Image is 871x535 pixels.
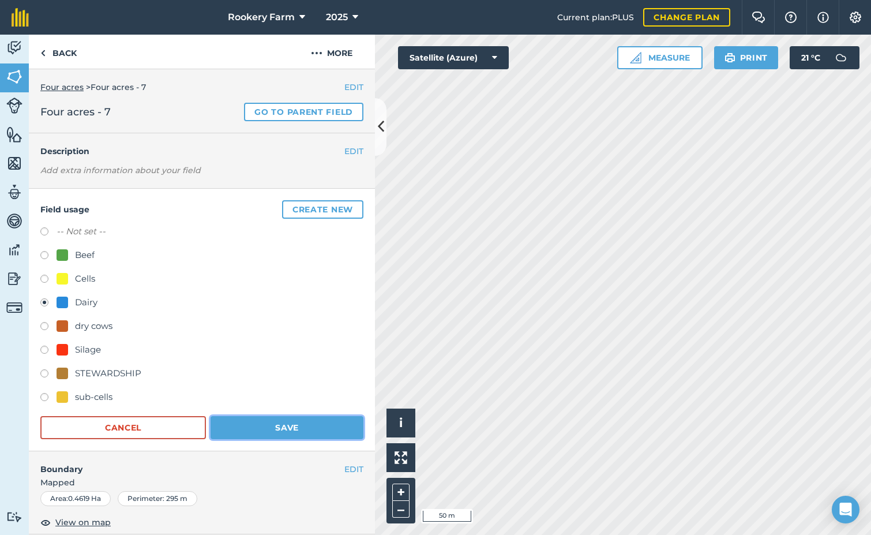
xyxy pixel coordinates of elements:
img: svg+xml;base64,PD94bWwgdmVyc2lvbj0iMS4wIiBlbmNvZGluZz0idXRmLTgiPz4KPCEtLSBHZW5lcmF0b3I6IEFkb2JlIE... [6,300,22,316]
img: svg+xml;base64,PHN2ZyB4bWxucz0iaHR0cDovL3d3dy53My5vcmcvMjAwMC9zdmciIHdpZHRoPSIxOCIgaGVpZ2h0PSIyNC... [40,515,51,529]
img: svg+xml;base64,PD94bWwgdmVyc2lvbj0iMS4wIiBlbmNvZGluZz0idXRmLTgiPz4KPCEtLSBHZW5lcmF0b3I6IEFkb2JlIE... [6,184,22,201]
button: i [386,409,415,437]
img: svg+xml;base64,PD94bWwgdmVyc2lvbj0iMS4wIiBlbmNvZGluZz0idXRmLTgiPz4KPCEtLSBHZW5lcmF0b3I6IEFkb2JlIE... [6,511,22,522]
div: Silage [75,343,101,357]
span: Four acres - 7 [40,104,111,120]
img: svg+xml;base64,PHN2ZyB4bWxucz0iaHR0cDovL3d3dy53My5vcmcvMjAwMC9zdmciIHdpZHRoPSIxNyIgaGVpZ2h0PSIxNy... [817,10,829,24]
div: STEWARDSHIP [75,366,141,380]
span: View on map [55,516,111,529]
img: svg+xml;base64,PD94bWwgdmVyc2lvbj0iMS4wIiBlbmNvZGluZz0idXRmLTgiPz4KPCEtLSBHZW5lcmF0b3I6IEFkb2JlIE... [6,212,22,230]
button: Satellite (Azure) [398,46,509,69]
button: – [392,501,410,518]
div: Cells [75,272,95,286]
span: Current plan : PLUS [557,11,634,24]
img: fieldmargin Logo [12,8,29,27]
a: Back [29,35,88,69]
button: View on map [40,515,111,529]
button: EDIT [344,145,363,158]
h4: Description [40,145,363,158]
span: i [399,416,403,430]
button: + [392,484,410,501]
img: svg+xml;base64,PHN2ZyB4bWxucz0iaHR0cDovL3d3dy53My5vcmcvMjAwMC9zdmciIHdpZHRoPSIxOSIgaGVpZ2h0PSIyNC... [724,51,735,65]
img: svg+xml;base64,PD94bWwgdmVyc2lvbj0iMS4wIiBlbmNvZGluZz0idXRmLTgiPz4KPCEtLSBHZW5lcmF0b3I6IEFkb2JlIE... [6,270,22,287]
button: Save [211,416,363,439]
span: Rookery Farm [228,10,295,24]
span: 2025 [326,10,348,24]
div: dry cows [75,319,112,333]
img: svg+xml;base64,PHN2ZyB4bWxucz0iaHR0cDovL3d3dy53My5vcmcvMjAwMC9zdmciIHdpZHRoPSI1NiIgaGVpZ2h0PSI2MC... [6,68,22,85]
button: EDIT [344,463,363,476]
img: Four arrows, one pointing top left, one top right, one bottom right and the last bottom left [395,451,407,464]
button: Cancel [40,416,206,439]
label: -- Not set -- [57,225,106,238]
a: Change plan [643,8,730,27]
a: Go to parent field [244,103,363,121]
div: Perimeter : 295 m [118,491,197,506]
div: Beef [75,248,95,262]
button: Create new [282,200,363,219]
h4: Boundary [29,451,344,476]
img: svg+xml;base64,PD94bWwgdmVyc2lvbj0iMS4wIiBlbmNvZGluZz0idXRmLTgiPz4KPCEtLSBHZW5lcmF0b3I6IEFkb2JlIE... [829,46,853,69]
img: svg+xml;base64,PHN2ZyB4bWxucz0iaHR0cDovL3d3dy53My5vcmcvMjAwMC9zdmciIHdpZHRoPSIyMCIgaGVpZ2h0PSIyNC... [311,46,322,60]
em: Add extra information about your field [40,165,201,175]
span: Mapped [29,476,375,489]
button: 21 °C [790,46,859,69]
img: svg+xml;base64,PD94bWwgdmVyc2lvbj0iMS4wIiBlbmNvZGluZz0idXRmLTgiPz4KPCEtLSBHZW5lcmF0b3I6IEFkb2JlIE... [6,98,22,114]
div: Area : 0.4619 Ha [40,491,111,506]
img: A question mark icon [784,12,798,23]
img: svg+xml;base64,PHN2ZyB4bWxucz0iaHR0cDovL3d3dy53My5vcmcvMjAwMC9zdmciIHdpZHRoPSI5IiBoZWlnaHQ9IjI0Ii... [40,46,46,60]
button: More [288,35,375,69]
img: svg+xml;base64,PD94bWwgdmVyc2lvbj0iMS4wIiBlbmNvZGluZz0idXRmLTgiPz4KPCEtLSBHZW5lcmF0b3I6IEFkb2JlIE... [6,241,22,259]
div: sub-cells [75,390,112,404]
img: A cog icon [849,12,862,23]
button: EDIT [344,81,363,93]
img: svg+xml;base64,PD94bWwgdmVyc2lvbj0iMS4wIiBlbmNvZGluZz0idXRmLTgiPz4KPCEtLSBHZW5lcmF0b3I6IEFkb2JlIE... [6,39,22,57]
h4: Field usage [40,200,363,219]
img: svg+xml;base64,PHN2ZyB4bWxucz0iaHR0cDovL3d3dy53My5vcmcvMjAwMC9zdmciIHdpZHRoPSI1NiIgaGVpZ2h0PSI2MC... [6,126,22,143]
button: Print [714,46,779,69]
div: > Four acres - 7 [40,81,363,93]
img: Two speech bubbles overlapping with the left bubble in the forefront [752,12,765,23]
a: Four acres [40,82,84,92]
span: 21 ° C [801,46,820,69]
img: Ruler icon [630,52,641,63]
button: Measure [617,46,703,69]
div: Dairy [75,295,97,309]
img: svg+xml;base64,PHN2ZyB4bWxucz0iaHR0cDovL3d3dy53My5vcmcvMjAwMC9zdmciIHdpZHRoPSI1NiIgaGVpZ2h0PSI2MC... [6,155,22,172]
div: Open Intercom Messenger [832,496,859,523]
